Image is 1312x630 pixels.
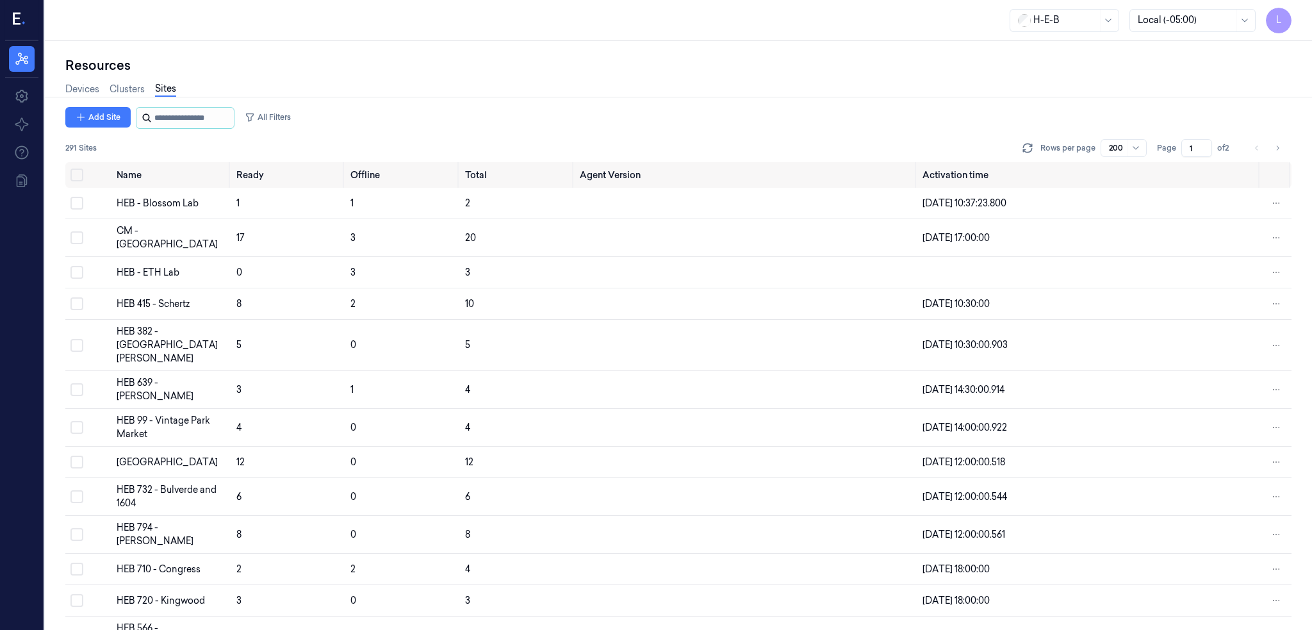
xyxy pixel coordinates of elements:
button: Select row [70,339,83,352]
button: Select row [70,490,83,503]
span: 4 [465,384,470,395]
span: [DATE] 14:30:00.914 [922,384,1004,395]
a: Sites [155,82,176,97]
span: 2 [465,197,470,209]
span: 4 [465,563,470,575]
div: HEB 639 - [PERSON_NAME] [117,376,226,403]
span: [DATE] 18:00:00 [922,595,990,606]
th: Offline [345,162,460,188]
span: Page [1157,142,1176,154]
span: [DATE] 10:30:00.903 [922,339,1008,351]
span: 291 Sites [65,142,97,154]
span: of 2 [1217,142,1238,154]
span: [DATE] 18:00:00 [922,563,990,575]
span: 20 [465,232,476,244]
p: Rows per page [1040,142,1095,154]
span: 3 [465,267,470,278]
a: Devices [65,83,99,96]
span: 0 [350,422,356,433]
span: 1 [236,197,240,209]
button: Select row [70,297,83,310]
button: Select row [70,594,83,607]
button: L [1266,8,1291,33]
span: 0 [350,529,356,540]
span: [DATE] 12:00:00.561 [922,529,1005,540]
span: 4 [236,422,242,433]
span: 3 [465,595,470,606]
div: HEB 415 - Schertz [117,297,226,311]
div: HEB 732 - Bulverde and 1604 [117,483,226,510]
span: 5 [465,339,470,351]
button: Go to next page [1268,139,1286,157]
button: Add Site [65,107,131,128]
span: 0 [350,456,356,468]
th: Ready [231,162,346,188]
span: 8 [465,529,470,540]
span: [DATE] 17:00:00 [922,232,990,244]
nav: pagination [1248,139,1286,157]
span: 6 [236,491,242,502]
span: 3 [350,232,356,244]
button: Select row [70,563,83,576]
button: All Filters [240,107,296,128]
span: 1 [350,384,354,395]
div: HEB 710 - Congress [117,563,226,576]
span: 0 [350,491,356,502]
div: HEB 382 - [GEOGRAPHIC_DATA][PERSON_NAME] [117,325,226,365]
span: 12 [236,456,245,468]
span: 3 [236,595,242,606]
button: Select row [70,231,83,244]
span: [DATE] 12:00:00.518 [922,456,1005,468]
button: Select row [70,528,83,541]
div: [GEOGRAPHIC_DATA] [117,456,226,469]
div: Resources [65,56,1291,74]
span: 2 [350,563,356,575]
span: 6 [465,491,470,502]
span: 0 [236,267,242,278]
button: Select row [70,456,83,468]
span: [DATE] 10:37:23.800 [922,197,1006,209]
th: Agent Version [575,162,917,188]
span: 0 [350,595,356,606]
span: 3 [236,384,242,395]
th: Total [460,162,575,188]
th: Name [111,162,231,188]
span: 8 [236,529,242,540]
button: Select all [70,169,83,181]
span: 4 [465,422,470,433]
div: HEB 720 - Kingwood [117,594,226,608]
button: Select row [70,421,83,434]
span: 10 [465,298,474,310]
button: Select row [70,197,83,210]
span: 8 [236,298,242,310]
div: HEB 99 - Vintage Park Market [117,414,226,441]
div: HEB 794 - [PERSON_NAME] [117,521,226,548]
div: HEB - Blossom Lab [117,197,226,210]
span: 17 [236,232,245,244]
span: 3 [350,267,356,278]
span: 5 [236,339,242,351]
span: 1 [350,197,354,209]
span: 2 [236,563,242,575]
div: CM - [GEOGRAPHIC_DATA] [117,224,226,251]
span: 12 [465,456,473,468]
span: [DATE] 12:00:00.544 [922,491,1007,502]
span: 2 [350,298,356,310]
div: HEB - ETH Lab [117,266,226,279]
button: Select row [70,383,83,396]
th: Activation time [917,162,1261,188]
a: Clusters [110,83,145,96]
span: [DATE] 14:00:00.922 [922,422,1007,433]
span: [DATE] 10:30:00 [922,298,990,310]
button: Select row [70,266,83,279]
span: 0 [350,339,356,351]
